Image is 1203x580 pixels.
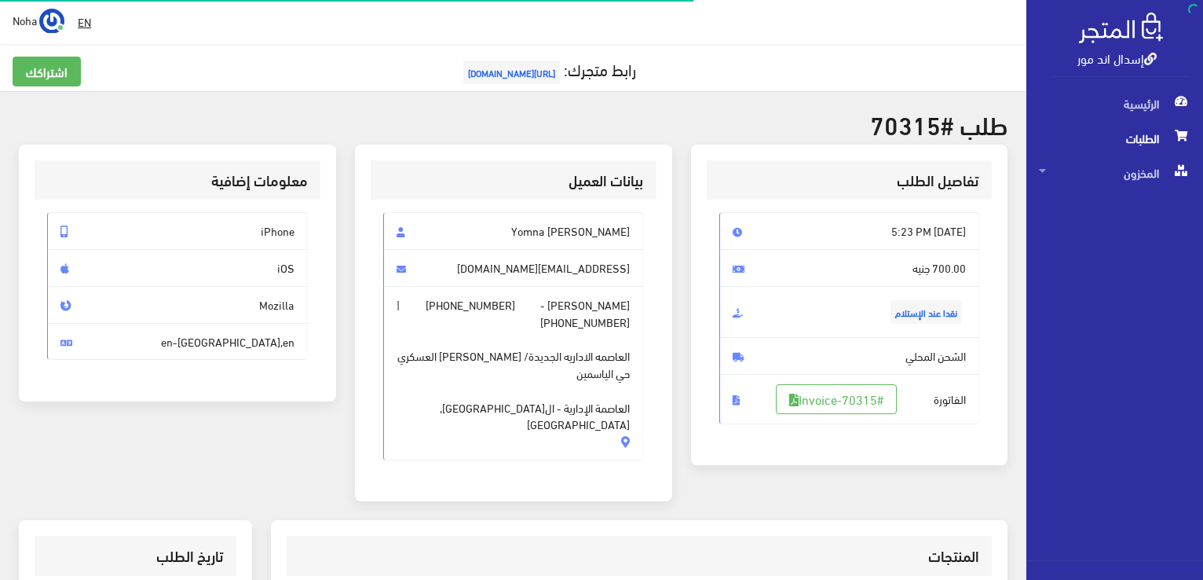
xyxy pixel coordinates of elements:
span: Mozilla [47,286,308,324]
span: Yomna [PERSON_NAME] [383,212,644,250]
span: en-[GEOGRAPHIC_DATA],en [47,323,308,361]
span: الشحن المحلي [719,337,980,375]
a: اشتراكك [13,57,81,86]
a: الرئيسية [1026,86,1203,121]
a: رابط متجرك:[URL][DOMAIN_NAME] [459,54,636,83]
h2: طلب #70315 [19,110,1007,138]
span: [PHONE_NUMBER] [426,296,515,314]
span: iOS [47,249,308,287]
span: [EMAIL_ADDRESS][DOMAIN_NAME] [383,249,644,287]
span: المخزون [1039,156,1190,190]
a: EN [71,8,97,36]
u: EN [78,12,91,31]
h3: بيانات العميل [383,173,644,188]
a: ... Noha [13,8,64,33]
span: [DATE] 5:23 PM [719,212,980,250]
h3: المنتجات [299,549,979,563]
span: iPhone [47,212,308,250]
span: الطلبات [1039,121,1190,156]
span: [PERSON_NAME] - | [383,286,644,461]
span: الفاتورة [719,374,980,424]
a: المخزون [1026,156,1203,190]
span: Noha [13,10,37,30]
h3: معلومات إضافية [47,173,308,188]
span: 700.00 جنيه [719,249,980,287]
a: #Invoice-70315 [776,384,897,414]
span: العاصمه الاداريه الجديدة/ [PERSON_NAME] العسكري حي الياسمين العاصمة الإدارية - ال[GEOGRAPHIC_DATA... [397,330,631,433]
span: الرئيسية [1039,86,1190,121]
h3: تاريخ الطلب [47,549,224,563]
span: [URL][DOMAIN_NAME] [463,61,560,84]
img: ... [39,9,64,34]
span: نقدا عند الإستلام [890,300,962,324]
span: [PHONE_NUMBER] [540,314,630,331]
h3: تفاصيل الطلب [719,173,980,188]
a: الطلبات [1026,121,1203,156]
a: إسدال اند مور [1077,46,1157,69]
img: . [1079,13,1163,43]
